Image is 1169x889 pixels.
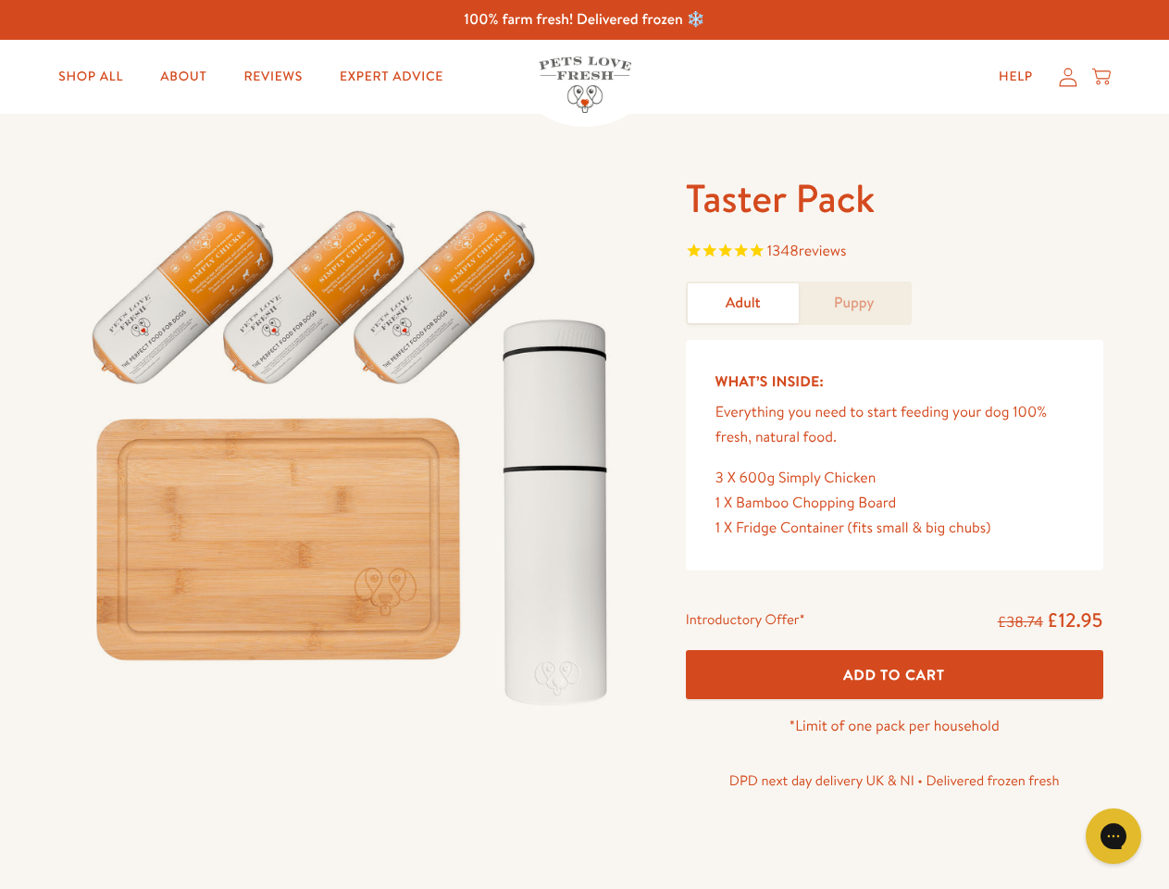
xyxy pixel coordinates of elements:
[686,607,805,635] div: Introductory Offer*
[686,239,1103,267] span: Rated 4.8 out of 5 stars 1348 reviews
[984,58,1048,95] a: Help
[799,283,910,323] a: Puppy
[325,58,458,95] a: Expert Advice
[539,56,631,113] img: Pets Love Fresh
[799,241,847,261] span: reviews
[44,58,138,95] a: Shop All
[767,241,847,261] span: 1348 reviews
[67,173,641,725] img: Taster Pack - Adult
[715,516,1074,541] div: 1 X Fridge Container (fits small & big chubs)
[843,665,945,684] span: Add To Cart
[715,493,897,513] span: 1 X Bamboo Chopping Board
[686,714,1103,739] p: *Limit of one pack per household
[686,769,1103,793] p: DPD next day delivery UK & NI • Delivered frozen fresh
[145,58,221,95] a: About
[715,466,1074,491] div: 3 X 600g Simply Chicken
[715,400,1074,450] p: Everything you need to start feeding your dog 100% fresh, natural food.
[686,650,1103,699] button: Add To Cart
[688,283,799,323] a: Adult
[998,612,1043,632] s: £38.74
[1047,607,1103,633] span: £12.95
[686,173,1103,224] h1: Taster Pack
[229,58,317,95] a: Reviews
[715,369,1074,394] h5: What’s Inside:
[1076,802,1150,870] iframe: Gorgias live chat messenger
